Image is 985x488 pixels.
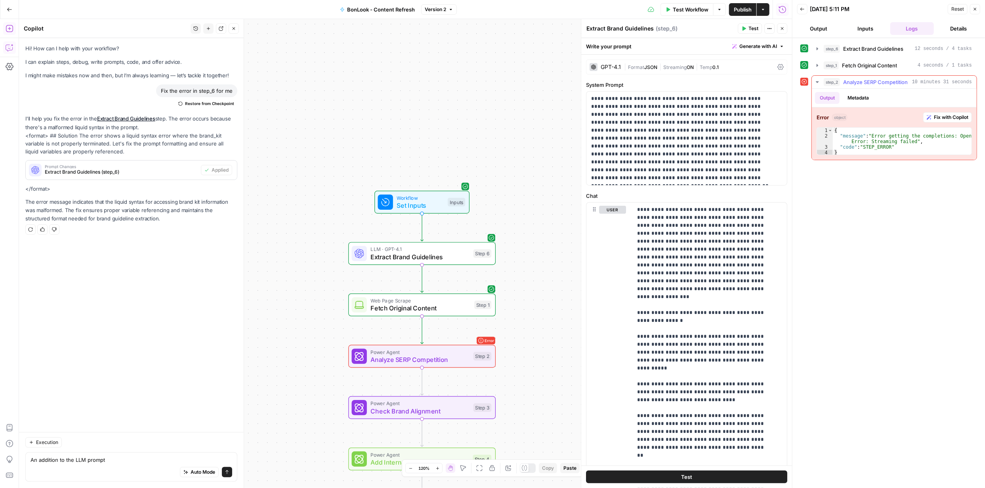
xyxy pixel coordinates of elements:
g: Edge from start to step_6 [421,214,424,241]
span: Extract Brand Guidelines [371,252,470,262]
span: 0.1 [712,64,719,70]
img: tab_keywords_by_traffic_grey.svg [80,46,86,52]
img: tab_domain_overview_orange.svg [23,46,29,52]
div: Step 3 [473,404,492,412]
span: ( step_6 ) [656,25,678,33]
div: 1 [817,128,833,133]
div: Copilot [24,25,188,33]
p: Hi! How can I help with your workflow? [25,44,237,53]
button: Logs [890,22,934,35]
span: Power Agent [371,451,469,459]
div: Step 2 [473,352,492,361]
span: Extract Brand Guidelines (step_6) [45,168,198,176]
a: Extract Brand Guidelines [97,115,155,122]
span: 10 minutes 31 seconds [912,78,972,86]
span: 12 seconds / 4 tasks [915,45,972,52]
span: Toggle code folding, rows 1 through 4 [828,128,832,133]
span: Execution [36,439,58,446]
span: Generate with AI [739,43,777,50]
button: Metadata [843,92,874,104]
span: | [694,63,700,71]
span: Web Page Scrape [371,297,471,304]
span: step_2 [824,78,840,86]
div: Step 6 [473,249,492,258]
button: Auto Mode [180,467,219,477]
textarea: An addition to the LLM prompt [31,456,232,464]
button: Generate with AI [729,41,787,52]
span: Auto Mode [191,469,215,476]
span: Workflow [397,194,444,202]
button: 12 seconds / 4 tasks [812,42,977,55]
g: Edge from step_3 to step_4 [421,419,424,447]
div: Power AgentAdd Internal LinksStep 4 [348,448,496,471]
div: Inputs [448,198,465,207]
strong: Error [817,113,829,121]
span: | [657,63,663,71]
button: Applied [201,165,232,175]
span: Fetch Original Content [371,304,471,313]
div: 10 minutes 31 seconds [812,89,977,160]
span: Test [748,25,758,32]
span: Analyze SERP Competition [371,355,470,364]
span: Restore from Checkpoint [185,100,234,107]
span: Extract Brand Guidelines [843,45,903,53]
button: Test [738,23,762,34]
button: Fix with Copilot [923,112,972,122]
button: Publish [729,3,756,16]
span: object [832,114,848,121]
div: v 4.0.25 [22,13,39,19]
button: Inputs [844,22,888,35]
button: Reset [948,4,968,14]
div: 2 [817,133,833,144]
span: Format [628,64,644,70]
img: website_grey.svg [13,21,19,27]
span: 4 seconds / 1 tasks [918,62,972,69]
button: BonLook - Content Refresh [335,3,420,16]
span: Prompt Changes [45,165,198,168]
span: | [624,63,628,71]
span: Streaming [663,64,687,70]
div: 4 [817,150,833,155]
span: step_6 [824,45,840,53]
g: Edge from step_2 to step_3 [421,367,424,395]
span: Temp [700,64,712,70]
label: Chat [586,192,787,200]
button: 10 minutes 31 seconds [812,76,977,88]
span: Test [681,473,692,481]
span: Set Inputs [397,201,444,210]
span: Fix with Copilot [934,114,968,121]
button: Restore from Checkpoint [175,99,237,108]
button: Version 2 [421,4,457,15]
span: ON [687,64,694,70]
span: Power Agent [371,400,470,407]
div: WorkflowSet InputsInputs [348,191,496,214]
img: logo_orange.svg [13,13,19,19]
span: Applied [212,166,229,174]
span: Paste [563,465,576,472]
span: Analyze SERP Competition [843,78,908,86]
button: Test Workflow [660,3,713,16]
div: ErrorPower AgentAnalyze SERP CompetitionStep 2 [348,345,496,368]
g: Edge from step_6 to step_1 [421,265,424,293]
span: BonLook - Content Refresh [347,6,415,13]
span: Copy [542,465,554,472]
g: Edge from step_1 to step_2 [421,316,424,344]
button: Paste [560,463,580,473]
div: Write your prompt [581,38,792,54]
p: The error message indicates that the liquid syntax for accessing brand kit information was malfor... [25,198,237,223]
p: I'll help you fix the error in the step. The error occurs because there's a malformed liquid synt... [25,115,237,131]
span: Test Workflow [673,6,708,13]
span: LLM · GPT-4.1 [371,245,470,253]
span: Fetch Original Content [842,61,897,69]
button: Output [815,92,840,104]
span: step_1 [824,61,839,69]
span: Check Brand Alignment [371,406,470,416]
div: Fix the error in step_6 for me [156,84,237,97]
div: Keywords by Traffic [89,47,131,52]
p: I might make mistakes now and then, but I’m always learning — let’s tackle it together! [25,71,237,80]
span: Reset [951,6,964,13]
button: 4 seconds / 1 tasks [812,59,977,72]
span: Error [485,335,494,346]
p: I can explain steps, debug, write prompts, code, and offer advice. [25,58,237,66]
label: System Prompt [586,81,787,89]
